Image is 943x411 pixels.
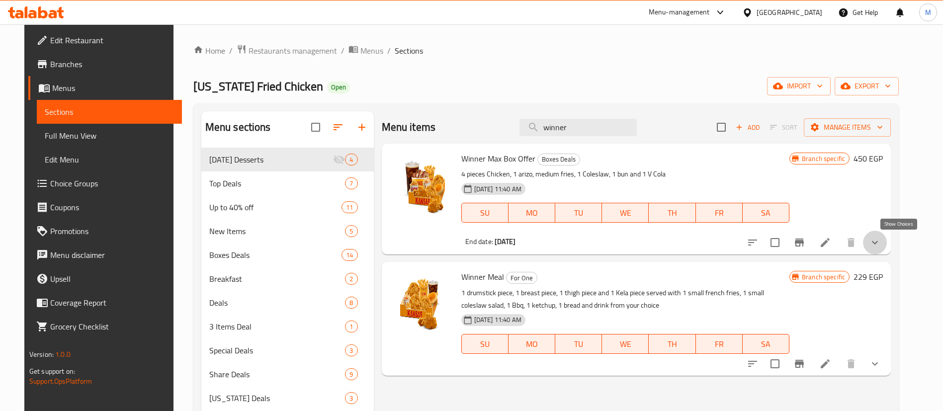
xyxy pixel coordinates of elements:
[209,321,345,332] span: 3 Items Deal
[787,231,811,254] button: Branch-specific-item
[819,237,831,248] a: Edit menu item
[209,154,334,165] div: Ramadan Desserts
[327,82,350,93] div: Open
[52,82,174,94] span: Menus
[201,386,374,410] div: [US_STATE] Deals3
[839,352,863,376] button: delete
[798,272,849,282] span: Branch specific
[345,298,357,308] span: 8
[602,203,649,223] button: WE
[513,206,551,220] span: MO
[201,243,374,267] div: Boxes Deals14
[537,154,580,165] div: Boxes Deals
[50,273,174,285] span: Upsell
[29,348,54,361] span: Version:
[743,334,789,354] button: SA
[732,120,764,135] button: Add
[653,206,691,220] span: TH
[229,45,233,57] li: /
[55,348,71,361] span: 1.0.0
[209,225,345,237] span: New Items
[345,297,357,309] div: items
[470,315,525,325] span: [DATE] 11:40 AM
[863,352,887,376] button: show more
[757,7,822,18] div: [GEOGRAPHIC_DATA]
[345,322,357,331] span: 1
[50,177,174,189] span: Choice Groups
[506,272,537,284] div: For One
[28,52,182,76] a: Branches
[345,273,357,285] div: items
[209,368,345,380] div: Share Deals
[461,203,509,223] button: SU
[765,353,785,374] span: Select to update
[700,206,739,220] span: FR
[209,154,334,165] span: [DATE] Desserts
[28,291,182,315] a: Coverage Report
[50,249,174,261] span: Menu disclaimer
[193,45,225,57] a: Home
[345,344,357,356] div: items
[341,45,344,57] li: /
[732,120,764,135] span: Add item
[854,270,883,284] h6: 229 EGP
[775,80,823,92] span: import
[559,206,598,220] span: TU
[327,83,350,91] span: Open
[390,270,453,333] img: Winner Meal
[345,321,357,332] div: items
[28,28,182,52] a: Edit Restaurant
[50,34,174,46] span: Edit Restaurant
[342,201,357,213] div: items
[559,337,598,351] span: TU
[201,338,374,362] div: Special Deals3
[466,337,505,351] span: SU
[50,321,174,332] span: Grocery Checklist
[461,334,509,354] button: SU
[201,267,374,291] div: Breakfast2
[201,219,374,243] div: New Items5
[345,227,357,236] span: 5
[345,225,357,237] div: items
[28,171,182,195] a: Choice Groups
[345,370,357,379] span: 9
[305,117,326,138] span: Select all sections
[507,272,537,284] span: For One
[461,151,535,166] span: Winner Max Box Offer
[209,273,345,285] div: Breakfast
[925,7,931,18] span: M
[37,124,182,148] a: Full Menu View
[382,120,436,135] h2: Menu items
[804,118,891,137] button: Manage items
[461,269,504,284] span: Winner Meal
[696,203,743,223] button: FR
[209,249,342,261] span: Boxes Deals
[863,231,887,254] button: show more
[342,203,357,212] span: 11
[509,334,555,354] button: MO
[209,177,345,189] span: Top Deals
[201,362,374,386] div: Share Deals9
[209,344,345,356] div: Special Deals
[201,291,374,315] div: Deals8
[741,352,765,376] button: sort-choices
[606,337,645,351] span: WE
[28,219,182,243] a: Promotions
[342,249,357,261] div: items
[350,115,374,139] button: Add section
[465,235,493,248] span: End date:
[519,119,637,136] input: search
[854,152,883,165] h6: 450 EGP
[348,44,383,57] a: Menus
[495,235,515,248] b: [DATE]
[513,337,551,351] span: MO
[345,394,357,403] span: 3
[209,201,342,213] div: Up to 40% off
[50,225,174,237] span: Promotions
[843,80,891,92] span: export
[812,121,883,134] span: Manage items
[743,203,789,223] button: SA
[390,152,453,215] img: Winner Max Box Offer
[45,154,174,165] span: Edit Menu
